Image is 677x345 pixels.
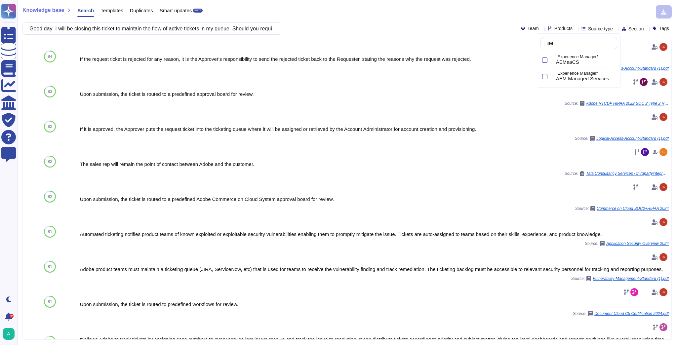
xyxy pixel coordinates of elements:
[80,127,669,132] div: If it is approved, the Approver puts the request ticket into the ticketing queue where it will be...
[593,277,669,281] span: Vulnerability-Management-Standard (1).pdf
[48,195,52,199] span: 82
[596,66,669,70] span: Logical-Access-Account-Standard (1).pdf
[80,302,669,307] div: Upon submission, the ticket is routed to predefined workflows for review.
[193,9,203,13] div: BETA
[551,73,553,80] div: AEM Managed Services
[10,314,14,318] div: 9+
[48,230,52,234] span: 81
[556,59,579,65] span: AEMaaCS
[659,113,667,121] img: user
[558,55,615,59] p: Experience Manager/
[588,26,613,31] span: Source type
[573,311,669,316] span: Source:
[48,125,52,129] span: 82
[585,241,669,246] span: Source:
[565,171,669,176] span: Source:
[596,136,669,140] span: Logical-Access-Account-Standard (1).pdf
[80,162,669,167] div: The sales rep will remain the point of contact between Adobe and the customer.
[551,56,553,64] div: AEMaaCS
[77,8,94,13] span: Search
[80,232,669,237] div: Automated ticketing notifies product teams of known exploited or exploitable security vulnerabili...
[659,43,667,51] img: user
[48,265,52,269] span: 81
[586,101,669,105] span: Adobe RTCDP HIPAA 2022 SOC 2 Type 2 Report 1031 EV Final unlocked.pdf
[659,78,667,86] img: user
[80,267,669,272] div: Adobe product teams must maintain a ticketing queue (JIRA, ServiceNow, etc) that is used for team...
[160,8,192,13] span: Smart updates
[571,276,669,281] span: Source:
[556,76,615,82] div: AEM Managed Services
[659,288,667,296] img: user
[558,71,615,76] p: Experience Manager/
[80,92,669,96] div: Upon submission, the ticket is routed to a predefined approval board for review.
[659,26,669,31] span: Tags
[586,172,669,175] span: Tata Consultancy Services / thirdpartyintegration risk assessment checklist for vendors v1.0
[48,300,52,304] span: 81
[48,55,52,58] span: 84
[544,37,617,49] input: Search by keywords
[554,26,573,31] span: Products
[659,183,667,191] img: user
[26,23,275,34] input: Search a question or template...
[100,8,123,13] span: Templates
[606,242,669,246] span: Application Security Overview 2024
[594,312,669,316] span: Document Cloud C5 Certification 2024.pdf
[80,57,669,61] div: If the request ticket is rejected for any reason, it is the Approver's responsibility to send the...
[575,136,669,141] span: Source:
[556,76,609,82] span: AEM Managed Services
[551,69,617,84] div: AEM Managed Services
[556,59,615,65] div: AEMaaCS
[528,26,539,31] span: Team
[659,253,667,261] img: user
[628,26,644,31] span: Section
[575,66,669,71] span: Source:
[565,101,669,106] span: Source:
[130,8,153,13] span: Duplicates
[659,148,667,156] img: user
[575,206,669,211] span: Source:
[22,8,64,13] span: Knowledge base
[48,160,52,164] span: 82
[1,326,19,341] button: user
[597,207,669,211] span: Commerce on Cloud SOC2+HIPAA 2024
[80,197,669,202] div: Upon submission, the ticket is routed to a predefined Adobe Commerce on Cloud System approval boa...
[48,90,52,94] span: 83
[659,218,667,226] img: user
[551,53,617,67] div: AEMaaCS
[3,328,15,340] img: user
